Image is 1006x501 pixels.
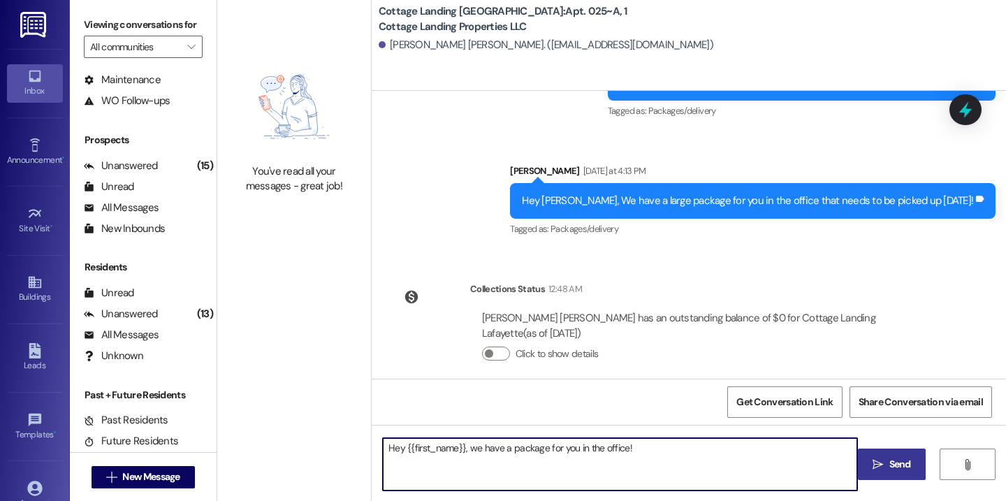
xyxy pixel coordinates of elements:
img: ResiDesk Logo [20,12,49,38]
i:  [962,459,972,470]
span: Share Conversation via email [859,395,983,409]
div: WO Follow-ups [84,94,170,108]
img: empty-state [233,57,356,157]
div: [DATE] at 4:13 PM [580,164,646,178]
div: Unanswered [84,307,158,321]
div: Tagged as: [510,219,996,239]
span: New Message [122,470,180,484]
button: Get Conversation Link [727,386,842,418]
div: (13) [194,303,217,325]
button: Send [858,449,926,480]
div: [PERSON_NAME] [PERSON_NAME] has an outstanding balance of $0 for Cottage Landing Lafayette (as of... [482,311,931,341]
label: Click to show details [516,347,598,361]
div: Maintenance [84,73,161,87]
span: Packages/delivery [551,223,618,235]
div: Prospects [70,133,217,147]
div: You've read all your messages - great job! [233,164,356,194]
a: Buildings [7,270,63,308]
a: Templates • [7,408,63,446]
a: Site Visit • [7,202,63,240]
div: Future Residents [84,434,178,449]
textarea: Hey {{first_name}}, we have a package for you in the office! [383,438,857,491]
div: Hey [PERSON_NAME], We have a large package for you in the office that needs to be picked up [DATE]! [522,194,973,208]
a: Inbox [7,64,63,102]
div: (15) [194,155,217,177]
div: Unanswered [84,159,158,173]
i:  [187,41,195,52]
span: Get Conversation Link [736,395,833,409]
i:  [106,472,117,483]
div: Tagged as: [608,101,996,121]
button: New Message [92,466,195,488]
div: Unread [84,180,134,194]
span: Send [889,457,911,472]
div: All Messages [84,201,159,215]
div: Past Residents [84,413,168,428]
span: • [50,222,52,231]
label: Viewing conversations for [84,14,203,36]
i:  [873,459,883,470]
div: Unread [84,286,134,300]
div: Unknown [84,349,143,363]
div: Residents [70,260,217,275]
span: Packages/delivery [648,105,716,117]
div: All Messages [84,328,159,342]
div: 12:48 AM [545,282,582,296]
div: New Inbounds [84,222,165,236]
div: Past + Future Residents [70,388,217,402]
button: Share Conversation via email [850,386,992,418]
div: [PERSON_NAME] [510,164,996,183]
div: Collections Status [470,282,545,296]
input: All communities [90,36,180,58]
span: • [62,153,64,163]
b: Cottage Landing [GEOGRAPHIC_DATA]: Apt. 025~A, 1 Cottage Landing Properties LLC [379,4,658,34]
a: Leads [7,339,63,377]
div: [PERSON_NAME] [PERSON_NAME]. ([EMAIL_ADDRESS][DOMAIN_NAME]) [379,38,713,52]
span: • [54,428,56,437]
